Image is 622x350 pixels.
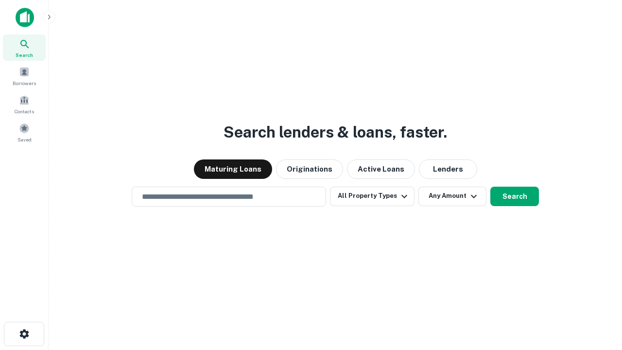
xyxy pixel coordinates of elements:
[3,91,46,117] a: Contacts
[194,159,272,179] button: Maturing Loans
[418,187,486,206] button: Any Amount
[419,159,477,179] button: Lenders
[3,35,46,61] a: Search
[16,8,34,27] img: capitalize-icon.png
[573,272,622,319] iframe: Chat Widget
[490,187,539,206] button: Search
[15,107,34,115] span: Contacts
[347,159,415,179] button: Active Loans
[330,187,415,206] button: All Property Types
[17,136,32,143] span: Saved
[16,51,33,59] span: Search
[276,159,343,179] button: Originations
[13,79,36,87] span: Borrowers
[3,63,46,89] a: Borrowers
[224,121,447,144] h3: Search lenders & loans, faster.
[3,119,46,145] a: Saved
